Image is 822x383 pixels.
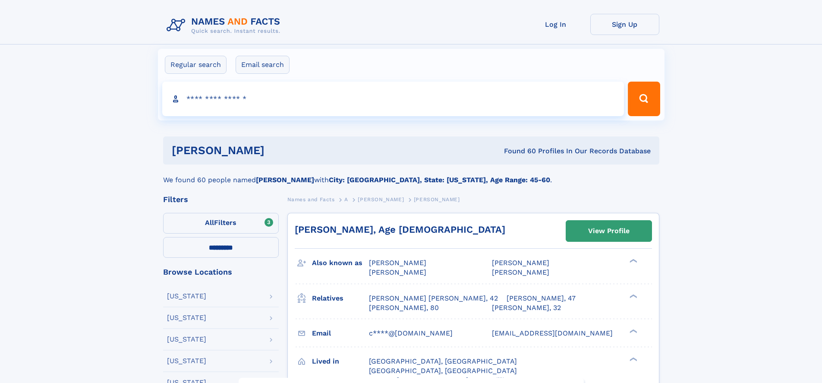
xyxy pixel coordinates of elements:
[163,14,287,37] img: Logo Names and Facts
[344,196,348,203] span: A
[163,196,279,203] div: Filters
[369,367,517,375] span: [GEOGRAPHIC_DATA], [GEOGRAPHIC_DATA]
[492,303,561,313] a: [PERSON_NAME], 32
[492,268,549,276] span: [PERSON_NAME]
[205,218,214,227] span: All
[521,14,590,35] a: Log In
[329,176,550,184] b: City: [GEOGRAPHIC_DATA], State: [US_STATE], Age Range: 45-60
[384,146,651,156] div: Found 60 Profiles In Our Records Database
[312,326,369,341] h3: Email
[167,314,206,321] div: [US_STATE]
[162,82,624,116] input: search input
[627,328,638,334] div: ❯
[163,268,279,276] div: Browse Locations
[167,358,206,364] div: [US_STATE]
[507,294,576,303] a: [PERSON_NAME], 47
[628,82,660,116] button: Search Button
[236,56,290,74] label: Email search
[167,336,206,343] div: [US_STATE]
[312,354,369,369] h3: Lived in
[588,221,630,241] div: View Profile
[492,259,549,267] span: [PERSON_NAME]
[566,221,652,241] a: View Profile
[358,196,404,203] span: [PERSON_NAME]
[369,303,439,313] a: [PERSON_NAME], 80
[172,145,384,156] h1: [PERSON_NAME]
[369,294,498,303] a: [PERSON_NAME] [PERSON_NAME], 42
[414,196,460,203] span: [PERSON_NAME]
[256,176,314,184] b: [PERSON_NAME]
[492,329,613,337] span: [EMAIL_ADDRESS][DOMAIN_NAME]
[369,259,426,267] span: [PERSON_NAME]
[627,356,638,362] div: ❯
[369,268,426,276] span: [PERSON_NAME]
[358,194,404,205] a: [PERSON_NAME]
[312,291,369,306] h3: Relatives
[344,194,348,205] a: A
[167,293,206,300] div: [US_STATE]
[163,165,659,185] div: We found 60 people named with .
[627,293,638,299] div: ❯
[165,56,227,74] label: Regular search
[590,14,659,35] a: Sign Up
[163,213,279,234] label: Filters
[627,258,638,264] div: ❯
[369,357,517,365] span: [GEOGRAPHIC_DATA], [GEOGRAPHIC_DATA]
[312,256,369,270] h3: Also known as
[295,224,505,235] a: [PERSON_NAME], Age [DEMOGRAPHIC_DATA]
[287,194,335,205] a: Names and Facts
